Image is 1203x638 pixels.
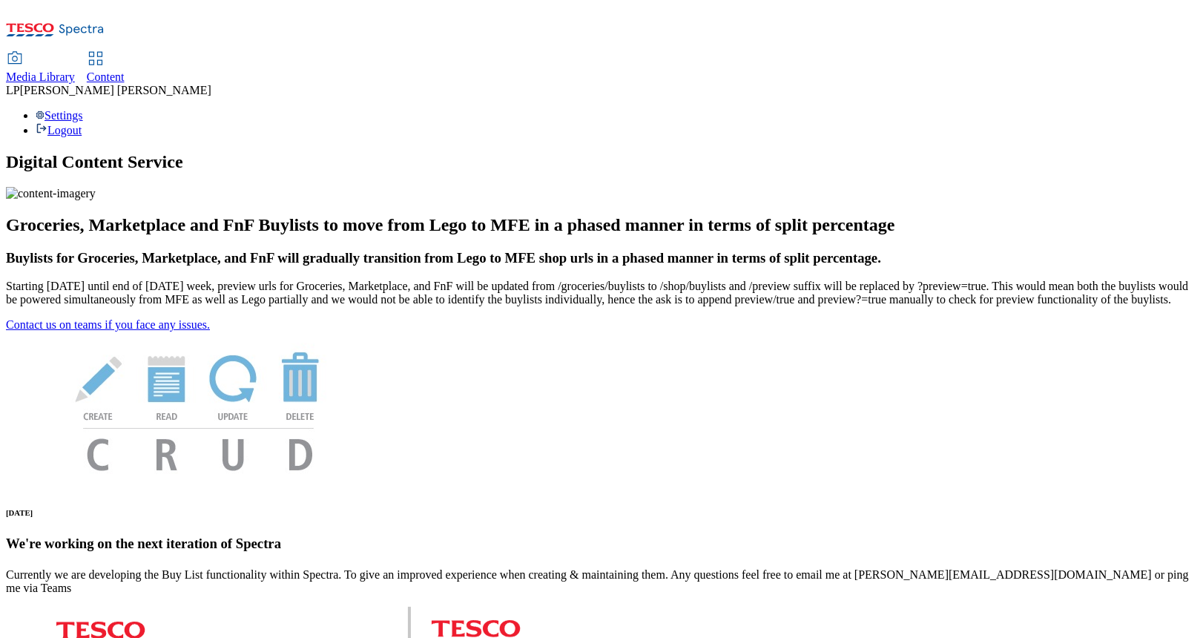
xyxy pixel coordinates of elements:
[36,109,83,122] a: Settings
[6,568,1197,595] p: Currently we are developing the Buy List functionality within Spectra. To give an improved experi...
[87,70,125,83] span: Content
[6,84,20,96] span: LP
[6,250,1197,266] h3: Buylists for Groceries, Marketplace, and FnF will gradually transition from Lego to MFE shop urls...
[6,53,75,84] a: Media Library
[6,508,1197,517] h6: [DATE]
[6,318,210,331] a: Contact us on teams if you face any issues.
[6,536,1197,552] h3: We're working on the next iteration of Spectra
[20,84,211,96] span: [PERSON_NAME] [PERSON_NAME]
[6,215,1197,235] h2: Groceries, Marketplace and FnF Buylists to move from Lego to MFE in a phased manner in terms of s...
[6,332,392,487] img: News Image
[6,152,1197,172] h1: Digital Content Service
[6,70,75,83] span: Media Library
[6,187,96,200] img: content-imagery
[36,124,82,137] a: Logout
[87,53,125,84] a: Content
[6,280,1197,306] p: Starting [DATE] until end of [DATE] week, preview urls for Groceries, Marketplace, and FnF will b...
